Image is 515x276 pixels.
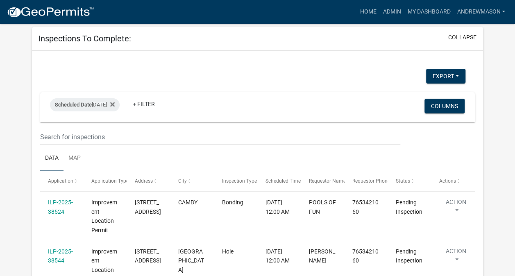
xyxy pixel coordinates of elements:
[214,171,257,191] datatable-header-cell: Inspection Type
[64,145,86,172] a: Map
[178,199,197,206] span: CAMBY
[39,34,131,43] h5: Inspections To Complete:
[309,199,336,215] span: POOLS OF FUN
[439,178,456,184] span: Actions
[309,248,335,264] span: Kyle Everett
[426,69,465,84] button: Export
[448,33,476,42] button: collapse
[356,4,379,20] a: Home
[126,97,161,111] a: + Filter
[48,199,73,215] a: ILP-2025-38524
[50,98,120,111] div: [DATE]
[135,178,153,184] span: Address
[352,199,379,215] span: 7653421060
[345,171,388,191] datatable-header-cell: Requestor Phone
[424,99,465,113] button: Columns
[170,171,214,191] datatable-header-cell: City
[91,199,117,233] span: Improvement Location Permit
[222,248,233,255] span: Hole
[379,4,404,20] a: Admin
[404,4,454,20] a: My Dashboard
[265,178,301,184] span: Scheduled Time
[40,145,64,172] a: Data
[431,171,475,191] datatable-header-cell: Actions
[40,129,400,145] input: Search for inspections
[222,178,256,184] span: Inspection Type
[265,199,290,215] span: 08/18/2025, 12:00 AM
[439,198,473,218] button: Action
[135,199,161,215] span: 6431 E ABLINGTON CT
[396,199,422,215] span: Pending Inspection
[127,171,170,191] datatable-header-cell: Address
[48,178,73,184] span: Application
[396,248,422,264] span: Pending Inspection
[396,178,410,184] span: Status
[439,247,473,267] button: Action
[222,199,243,206] span: Bonding
[91,178,129,184] span: Application Type
[55,102,92,108] span: Scheduled Date
[309,178,346,184] span: Requestor Name
[301,171,344,191] datatable-header-cell: Requestor Name
[388,171,431,191] datatable-header-cell: Status
[265,248,290,264] span: 08/18/2025, 12:00 AM
[178,248,204,274] span: MOORESVILLE
[84,171,127,191] datatable-header-cell: Application Type
[48,248,73,264] a: ILP-2025-38544
[352,178,390,184] span: Requestor Phone
[40,171,84,191] datatable-header-cell: Application
[135,248,161,264] span: 10427 N PRAIRIE HILLS DR
[257,171,301,191] datatable-header-cell: Scheduled Time
[178,178,187,184] span: City
[454,4,508,20] a: AndrewMason
[352,248,379,264] span: 7653421060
